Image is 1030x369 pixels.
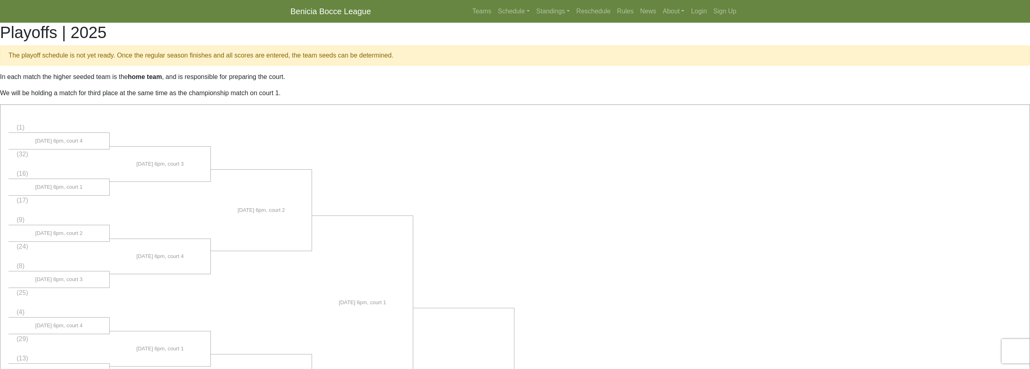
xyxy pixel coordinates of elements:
span: (8) [17,262,25,269]
a: Schedule [495,3,533,19]
a: Reschedule [573,3,614,19]
span: [DATE] 6pm, court 1 [35,183,83,191]
span: [DATE] 6pm, court 1 [339,299,386,307]
span: (4) [17,309,25,316]
span: (29) [17,335,28,342]
span: (25) [17,289,28,296]
span: (24) [17,243,28,250]
span: (1) [17,124,25,131]
span: [DATE] 6pm, court 3 [35,275,83,284]
a: Login [688,3,710,19]
a: News [637,3,660,19]
span: [DATE] 6pm, court 2 [238,206,285,214]
strong: home team [128,73,162,80]
a: Rules [614,3,637,19]
span: [DATE] 6pm, court 3 [136,160,184,168]
a: Standings [533,3,573,19]
a: Benicia Bocce League [291,3,371,19]
a: About [660,3,688,19]
span: [DATE] 6pm, court 1 [136,345,184,353]
a: Teams [469,3,495,19]
span: [DATE] 6pm, court 4 [136,252,184,260]
span: [DATE] 6pm, court 4 [35,322,83,330]
span: (13) [17,355,28,362]
span: (9) [17,216,25,223]
span: [DATE] 6pm, court 4 [35,137,83,145]
a: Sign Up [710,3,740,19]
span: (32) [17,151,28,158]
span: (17) [17,197,28,204]
span: [DATE] 6pm, court 2 [35,229,83,237]
span: (16) [17,170,28,177]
